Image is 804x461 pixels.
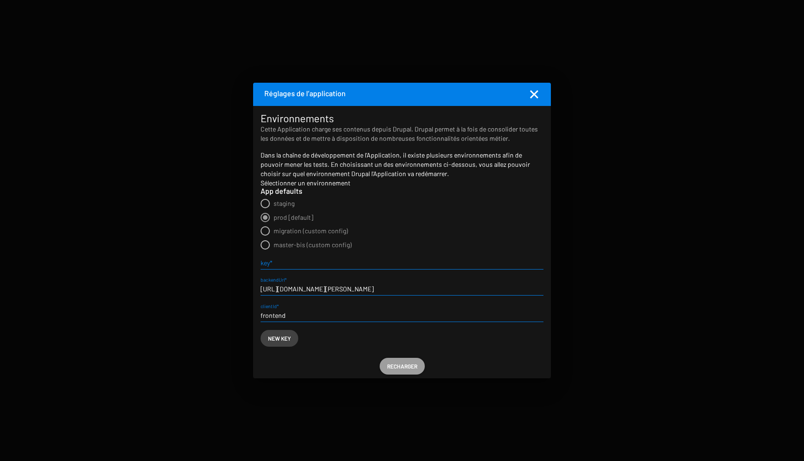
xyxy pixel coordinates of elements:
label: Sélectionner un environnement [261,178,350,188]
input: clientId [261,312,543,319]
mat-radio-group: Sélectionner un environnement par défaut [261,197,543,251]
input: backendUrl [261,285,543,293]
button: Recharger [380,358,425,375]
button: Fermer la fenêtre [529,89,540,100]
h3: Réglages de l’application [264,87,346,99]
mat-card-title: Environnements [261,113,543,123]
p: Dans la chaîne de développement de l’Application, il existe plusieurs environnements afin de pouv... [261,151,543,178]
span: migration (custom config) [274,227,348,235]
span: Recharger [387,358,417,375]
span: master-bis (custom config) [274,241,352,249]
mat-card-subtitle: Cette Application charge ses contenus depuis Drupal. Drupal permet à la fois de consolider toutes... [261,125,543,143]
span: New Key [268,330,291,347]
button: New Key [261,330,298,347]
span: staging [274,199,295,207]
h3: App defaults [261,185,543,197]
span: prod [default] [274,213,313,221]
